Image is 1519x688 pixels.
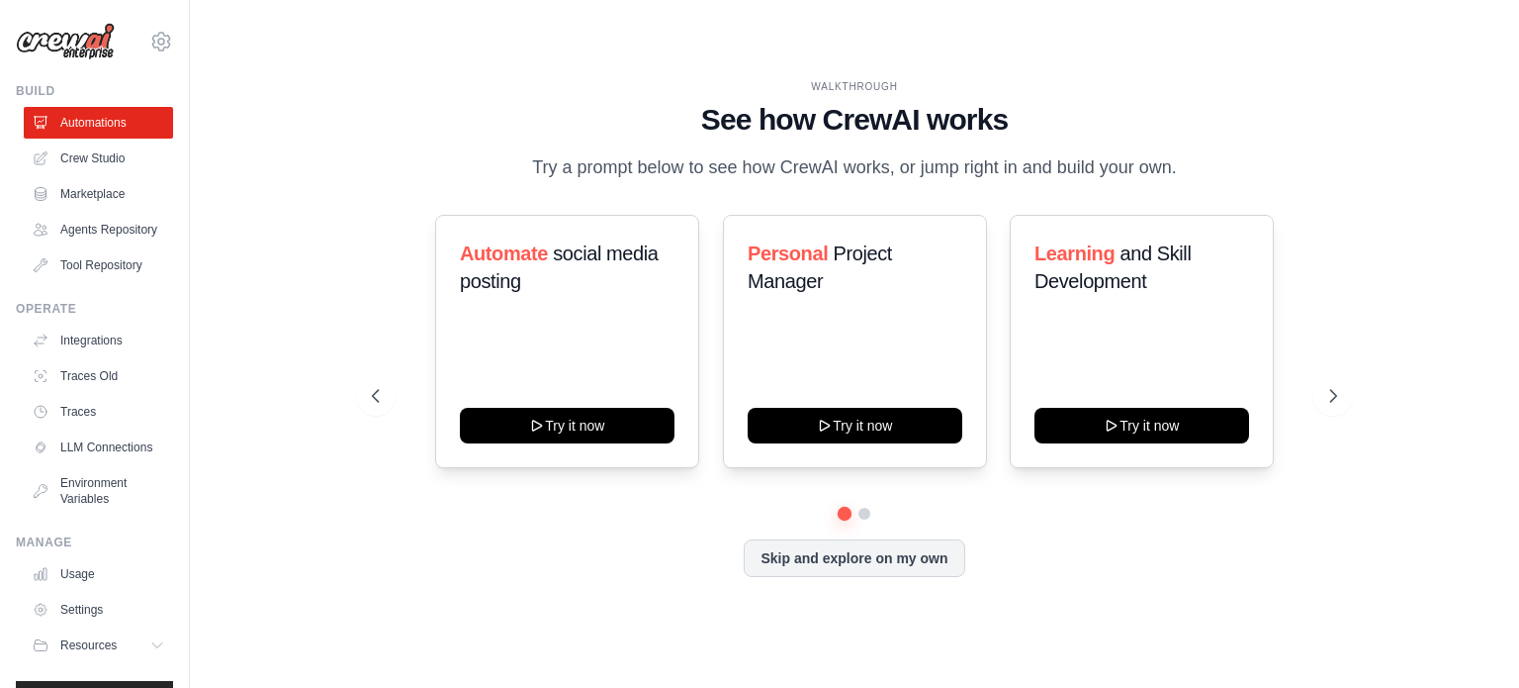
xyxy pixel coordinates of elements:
div: Build [16,83,173,99]
a: Tool Repository [24,249,173,281]
a: Automations [24,107,173,139]
p: Try a prompt below to see how CrewAI works, or jump right in and build your own. [522,153,1187,182]
a: Environment Variables [24,467,173,515]
span: and Skill Development [1034,243,1191,292]
a: Traces [24,396,173,428]
span: Project Manager [748,243,892,292]
a: Settings [24,594,173,626]
a: Integrations [24,325,173,356]
a: Usage [24,558,173,590]
div: Operate [16,301,173,317]
button: Try it now [1034,408,1249,443]
a: Agents Repository [24,214,173,246]
a: Crew Studio [24,143,173,174]
span: Personal [748,243,828,264]
span: Resources [60,638,117,653]
a: LLM Connections [24,432,173,463]
div: WALKTHROUGH [372,79,1337,94]
div: Manage [16,535,173,550]
button: Resources [24,630,173,661]
button: Skip and explore on my own [744,540,964,577]
a: Traces Old [24,360,173,392]
h1: See how CrewAI works [372,102,1337,138]
img: Logo [16,23,115,60]
a: Marketplace [24,178,173,210]
span: Automate [460,243,548,264]
span: Learning [1034,243,1115,264]
button: Try it now [460,408,674,443]
button: Try it now [748,408,962,443]
span: social media posting [460,243,659,292]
